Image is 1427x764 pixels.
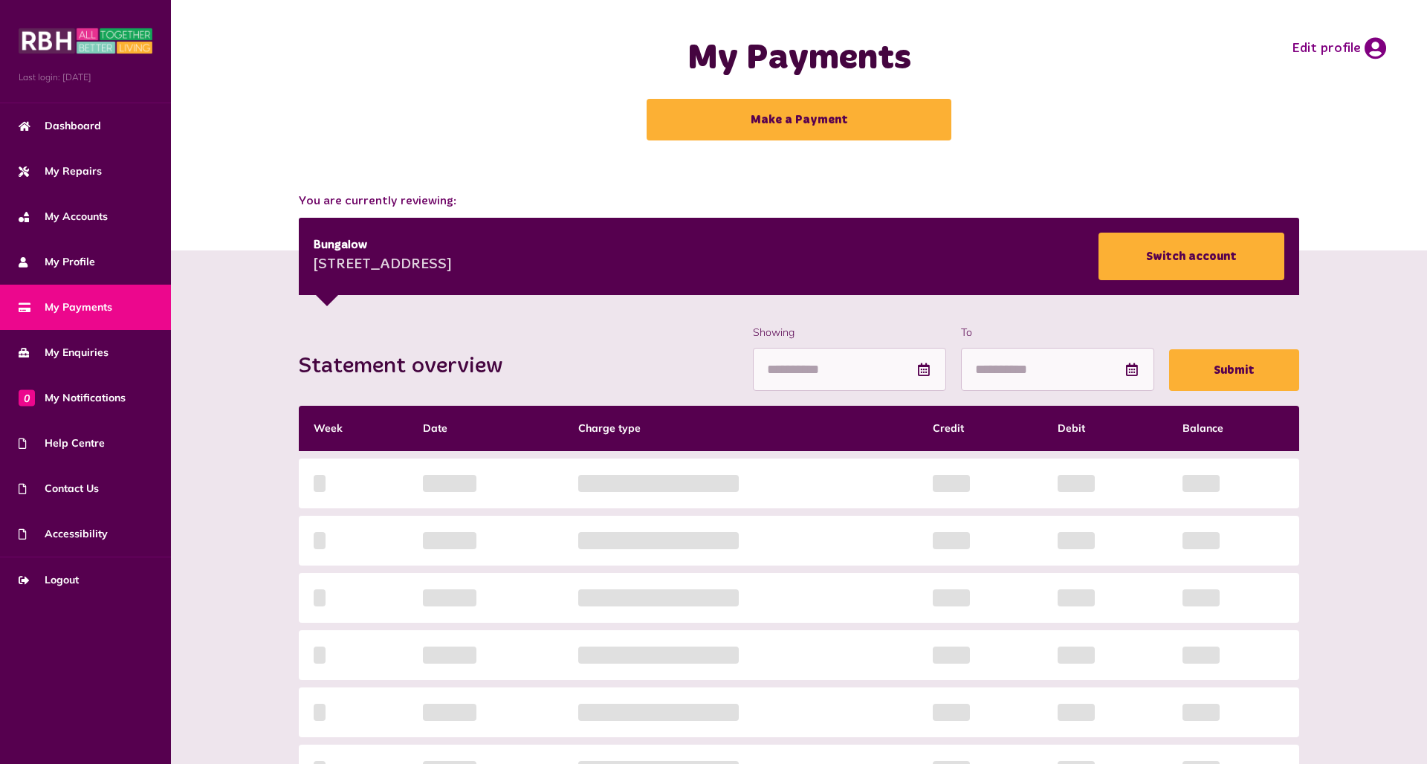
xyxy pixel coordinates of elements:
[19,572,79,588] span: Logout
[647,99,951,140] a: Make a Payment
[19,254,95,270] span: My Profile
[1098,233,1284,280] a: Switch account
[299,192,1300,210] span: You are currently reviewing:
[19,164,102,179] span: My Repairs
[1292,37,1386,59] a: Edit profile
[19,436,105,451] span: Help Centre
[314,254,452,276] div: [STREET_ADDRESS]
[19,389,35,406] span: 0
[19,118,101,134] span: Dashboard
[502,37,1096,80] h1: My Payments
[19,481,99,496] span: Contact Us
[19,390,126,406] span: My Notifications
[19,526,108,542] span: Accessibility
[314,236,452,254] div: Bungalow
[19,26,152,56] img: MyRBH
[19,345,109,360] span: My Enquiries
[19,209,108,224] span: My Accounts
[19,71,152,84] span: Last login: [DATE]
[19,300,112,315] span: My Payments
